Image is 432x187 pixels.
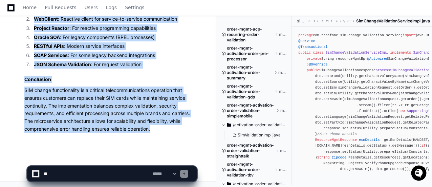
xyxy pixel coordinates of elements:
[307,68,319,72] span: public
[34,25,69,31] strong: Project Reactor
[23,57,88,62] div: We're offline, we'll be back soon
[343,18,345,24] span: validation
[32,15,197,23] li: : Reactive client for service-to-service communication
[227,45,274,62] span: order-mgmt-activation-order-pre-processor
[32,61,197,69] li: : For request validation
[313,51,323,55] span: class
[350,18,351,24] span: service
[307,56,321,60] span: private
[32,34,197,41] li: : For legacy components (BPEL processes)
[21,91,55,96] span: [PERSON_NAME]
[297,18,306,24] span: sim-change-validation
[279,32,286,37] span: master
[32,42,197,50] li: : Modern service interfaces
[359,138,380,142] span: esnDetails
[34,16,58,22] strong: WebClient
[422,144,426,148] span: if
[367,56,388,60] span: @Autowired
[125,5,144,10] span: Settings
[298,51,311,55] span: public
[105,72,123,80] button: See all
[298,33,313,37] span: package
[34,43,64,49] strong: RESTful APIs
[279,51,286,56] span: master
[280,108,287,113] span: master
[398,109,405,113] span: new
[325,51,388,55] span: SimChangeValidationServiceImpl
[279,89,286,94] span: master
[32,24,197,32] li: : For reactive programming capabilities
[315,138,357,142] span: ResourceMgmtResponse
[34,52,68,58] strong: SOAP Services
[227,102,275,119] span: order-mgmt-activation-order-validation-simplemobile
[115,52,123,60] button: Start new chat
[221,119,286,130] button: /activation-order-validation-simplemobile/src/main/java/com/tracfone/activation/order/validation/...
[7,84,18,95] img: Sai Kiran Gundala
[227,26,274,43] span: order-mgmt-acp-recurring-order-validation
[227,143,275,159] span: order-mgmt-activation-order-validation-straighttalk
[410,165,429,183] iframe: Open customer support
[327,18,328,24] span: tracfone
[45,5,76,10] span: Pull Requests
[230,130,282,140] button: SimValidationImpl.java
[7,6,20,20] img: PlayerZero
[227,121,231,129] svg: Directory
[390,51,411,55] span: implements
[317,132,357,136] span: //Get Phone details
[227,83,274,100] span: order-mgmt-activation-order-validation-gdp
[67,106,82,111] span: Pylon
[34,34,60,40] strong: Oracle SOA
[227,64,273,81] span: order-mgmt-activation-order-summary
[24,87,197,133] p: SIM change functionality is a critical telecommunications operation that ensures customers can re...
[298,39,315,43] span: @Service
[375,68,430,72] span: processSimChangeValidation
[32,52,197,59] li: : For some legacy backend integrations
[403,33,415,37] span: import
[7,50,19,62] img: 1736555170064-99ba0984-63c1-480f-8ee9-699278ef63ed
[24,76,197,83] h2: Conclusion
[298,45,327,49] span: @Transactional
[34,61,91,67] strong: JSON Schema Validation
[48,106,82,111] a: Powered byPylon
[85,5,98,10] span: Users
[233,122,286,128] span: /activation-order-validation-simplemobile/src/main/java/com/tracfone/activation/order/validation/...
[56,91,59,96] span: •
[23,5,37,10] span: Home
[7,74,43,79] div: Past conversations
[309,62,327,66] span: @Override
[280,148,286,153] span: master
[278,70,286,75] span: master
[7,27,123,38] div: Welcome
[106,5,117,10] span: Logs
[60,91,74,96] span: [DATE]
[382,138,384,142] span: =
[23,50,111,57] div: Start new chat
[238,132,281,138] span: SimValidationImpl.java
[356,18,430,24] span: SimChangeValidationServiceImpl.java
